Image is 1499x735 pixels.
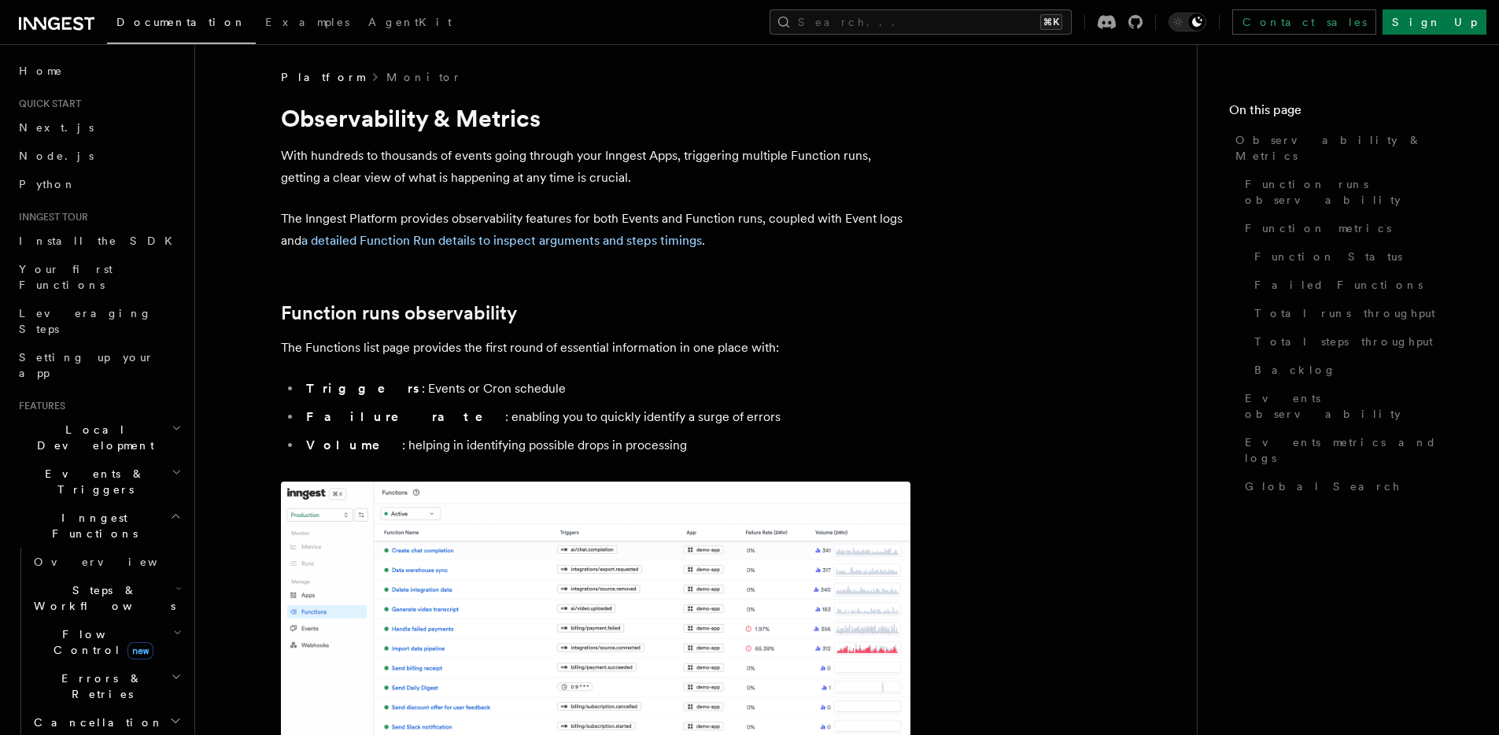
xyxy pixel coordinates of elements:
button: Local Development [13,416,185,460]
span: new [127,642,153,659]
button: Flow Controlnew [28,620,185,664]
span: Install the SDK [19,235,182,247]
a: Leveraging Steps [13,299,185,343]
span: Leveraging Steps [19,307,152,335]
h4: On this page [1229,101,1468,126]
a: Events metrics and logs [1239,428,1468,472]
p: The Functions list page provides the first round of essential information in one place with: [281,337,910,359]
a: AgentKit [359,5,461,42]
a: Total runs throughput [1248,299,1468,327]
li: : helping in identifying possible drops in processing [301,434,910,456]
span: Total steps throughput [1254,334,1433,349]
a: Backlog [1248,356,1468,384]
strong: Volume [306,438,402,452]
span: Local Development [13,422,172,453]
a: Monitor [386,69,461,85]
a: Contact sales [1232,9,1376,35]
span: Inngest Functions [13,510,170,541]
span: Documentation [116,16,246,28]
a: Node.js [13,142,185,170]
li: : Events or Cron schedule [301,378,910,400]
p: The Inngest Platform provides observability features for both Events and Function runs, coupled w... [281,208,910,252]
span: Overview [34,556,196,568]
span: Function Status [1254,249,1402,264]
a: Observability & Metrics [1229,126,1468,170]
span: Total runs throughput [1254,305,1435,321]
span: Quick start [13,98,81,110]
h1: Observability & Metrics [281,104,910,132]
a: Global Search [1239,472,1468,500]
span: Events observability [1245,390,1468,422]
span: Function runs observability [1245,176,1468,208]
button: Toggle dark mode [1169,13,1206,31]
span: Your first Functions [19,263,113,291]
button: Search...⌘K [770,9,1072,35]
span: Events & Triggers [13,466,172,497]
span: Home [19,63,63,79]
span: Python [19,178,76,190]
span: AgentKit [368,16,452,28]
a: a detailed Function Run details to inspect arguments and steps timings [301,233,702,248]
a: Total steps throughput [1248,327,1468,356]
p: With hundreds to thousands of events going through your Inngest Apps, triggering multiple Functio... [281,145,910,189]
span: Next.js [19,121,94,134]
span: Observability & Metrics [1235,132,1468,164]
span: Events metrics and logs [1245,434,1468,466]
a: Events observability [1239,384,1468,428]
span: Global Search [1245,478,1401,494]
span: Steps & Workflows [28,582,175,614]
span: Examples [265,16,349,28]
strong: Triggers [306,381,422,396]
a: Python [13,170,185,198]
a: Examples [256,5,359,42]
a: Setting up your app [13,343,185,387]
kbd: ⌘K [1040,14,1062,30]
button: Steps & Workflows [28,576,185,620]
button: Inngest Functions [13,504,185,548]
span: Platform [281,69,364,85]
span: Setting up your app [19,351,154,379]
span: Cancellation [28,715,164,730]
span: Failed Functions [1254,277,1423,293]
span: Function metrics [1245,220,1391,236]
a: Failed Functions [1248,271,1468,299]
a: Function runs observability [281,302,517,324]
a: Overview [28,548,185,576]
li: : enabling you to quickly identify a surge of errors [301,406,910,428]
a: Documentation [107,5,256,44]
span: Backlog [1254,362,1336,378]
a: Function Status [1248,242,1468,271]
span: Inngest tour [13,211,88,223]
span: Node.js [19,150,94,162]
a: Install the SDK [13,227,185,255]
a: Home [13,57,185,85]
a: Function runs observability [1239,170,1468,214]
button: Events & Triggers [13,460,185,504]
span: Features [13,400,65,412]
span: Errors & Retries [28,670,171,702]
a: Your first Functions [13,255,185,299]
strong: Failure rate [306,409,505,424]
span: Flow Control [28,626,173,658]
button: Errors & Retries [28,664,185,708]
a: Sign Up [1383,9,1486,35]
a: Function metrics [1239,214,1468,242]
a: Next.js [13,113,185,142]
